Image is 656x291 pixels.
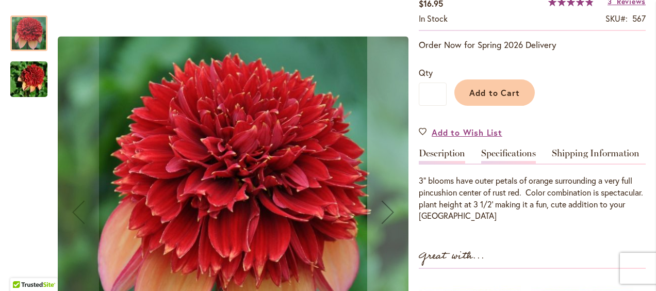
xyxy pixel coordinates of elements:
span: Add to Cart [469,87,520,98]
span: Qty [419,67,433,78]
div: GITTY UP [10,5,58,51]
p: Order Now for Spring 2026 Delivery [419,39,646,51]
button: Add to Cart [454,79,535,106]
strong: SKU [605,13,628,24]
a: Add to Wish List [419,126,502,138]
div: GITTY UP [10,51,47,97]
div: 3" blooms have outer petals of orange surrounding a very full pincushion center of rust red. Colo... [419,175,646,222]
a: Shipping Information [552,149,639,164]
span: In stock [419,13,448,24]
div: 567 [632,13,646,25]
iframe: Launch Accessibility Center [8,254,37,283]
a: Specifications [481,149,536,164]
div: Detailed Product Info [419,149,646,222]
div: Availability [419,13,448,25]
span: Add to Wish List [432,126,502,138]
a: Description [419,149,465,164]
strong: Great with... [419,248,485,265]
